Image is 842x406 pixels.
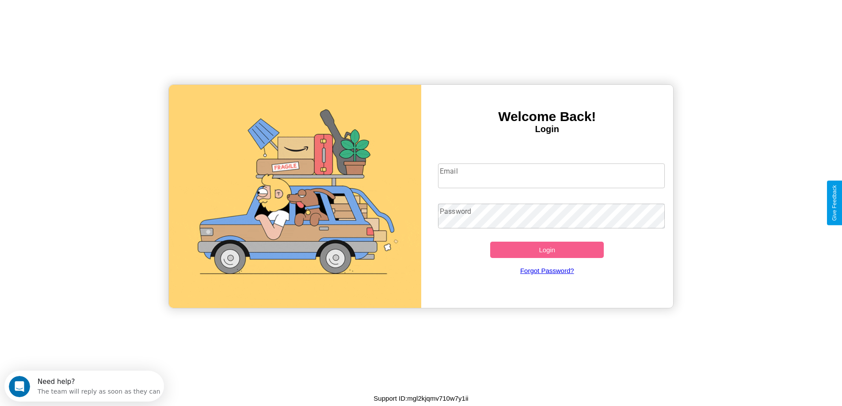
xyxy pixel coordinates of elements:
[490,242,604,258] button: Login
[434,258,660,283] a: Forgot Password?
[33,8,156,15] div: Need help?
[421,124,674,134] h4: Login
[9,376,30,397] iframe: Intercom live chat
[373,392,468,404] p: Support ID: mgl2kjqmv710w7y1ii
[831,185,838,221] div: Give Feedback
[421,109,674,124] h3: Welcome Back!
[4,371,164,402] iframe: Intercom live chat discovery launcher
[4,4,164,28] div: Open Intercom Messenger
[33,15,156,24] div: The team will reply as soon as they can
[169,85,421,308] img: gif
